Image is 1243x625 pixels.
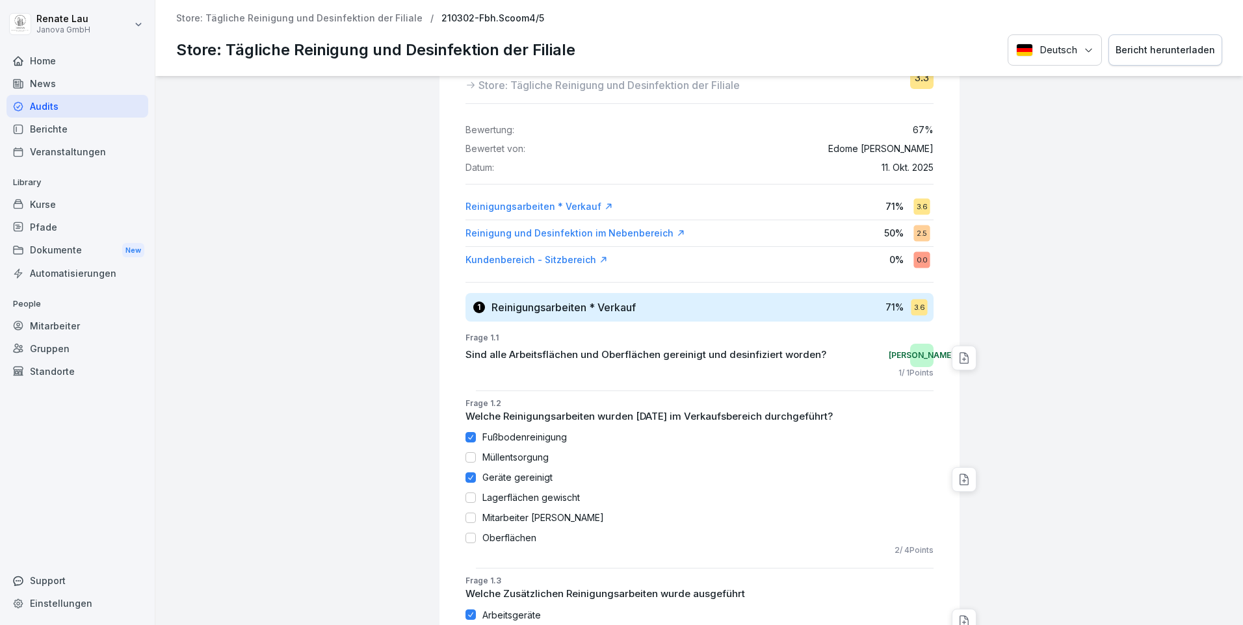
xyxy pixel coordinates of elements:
[882,162,934,173] p: 11. Okt. 2025
[478,77,740,93] p: Store: Tägliche Reinigung und Desinfektion der Filiale
[465,409,934,424] p: Welche Reinigungsarbeiten wurden [DATE] im Verkaufsbereich durchgeführt?
[36,25,90,34] p: Janova GmbH
[889,253,904,266] p: 0 %
[7,592,148,615] a: Einstellungen
[885,199,904,213] p: 71 %
[7,95,148,118] a: Audits
[430,13,434,24] p: /
[482,430,567,444] p: Fußbodenreinigung
[482,608,541,622] p: Arbeitsgeräte
[7,314,148,337] a: Mitarbeiter
[913,225,930,241] div: 2.5
[7,337,148,360] a: Gruppen
[7,216,148,238] a: Pfade
[122,243,144,258] div: New
[482,491,580,504] p: Lagerflächen gewischt
[1008,34,1102,66] button: Language
[910,344,934,367] div: [PERSON_NAME]
[7,140,148,163] a: Veranstaltungen
[828,144,934,155] p: Edome [PERSON_NAME]
[895,544,934,556] p: 2 / 4 Points
[7,118,148,140] a: Berichte
[913,251,930,268] div: 0.0
[7,172,148,193] p: Library
[1040,43,1077,58] p: Deutsch
[465,200,613,213] a: Reinigungsarbeiten * Verkauf
[7,238,148,262] a: DokumenteNew
[465,162,494,173] p: Datum:
[491,300,636,314] h3: Reinigungsarbeiten * Verkauf
[482,531,536,544] p: Oberflächen
[7,360,148,383] a: Standorte
[1116,43,1215,57] div: Bericht herunterladen
[7,569,148,592] div: Support
[913,125,934,136] p: 67 %
[911,299,927,315] div: 3.6
[1108,34,1222,66] button: Bericht herunterladen
[482,470,553,484] p: Geräte gereinigt
[913,198,930,214] div: 3.6
[465,227,685,240] a: Reinigung und Desinfektion im Nebenbereich
[465,398,934,409] p: Frage 1.2
[465,144,525,155] p: Bewertet von:
[465,332,934,344] p: Frage 1.1
[473,301,485,313] div: 1
[898,367,934,379] p: 1 / 1 Points
[482,511,604,524] p: Mitarbeiter [PERSON_NAME]
[884,226,904,240] p: 50 %
[482,450,549,464] p: Müllentsorgung
[7,262,148,285] a: Automatisierungen
[441,13,544,24] p: 210302-Fbh.Scoom4/5
[910,66,934,89] div: 3.3
[1016,44,1033,57] img: Deutsch
[465,253,608,266] a: Kundenbereich - Sitzbereich
[465,587,934,602] p: Welche Zusätzlichen Reinigungsarbeiten wurde ausgeführt
[7,72,148,95] a: News
[7,294,148,314] p: People
[465,125,514,136] p: Bewertung:
[885,300,904,314] p: 71 %
[36,14,90,25] p: Renate Lau
[176,38,575,62] p: Store: Tägliche Reinigung und Desinfektion der Filiale
[465,575,934,587] p: Frage 1.3
[7,49,148,72] a: Home
[7,193,148,216] a: Kurse
[465,348,826,363] p: Sind alle Arbeitsflächen und Oberflächen gereinigt und desinfiziert worden?
[7,238,148,262] div: Dokumente
[176,13,423,24] a: Store: Tägliche Reinigung und Desinfektion der Filiale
